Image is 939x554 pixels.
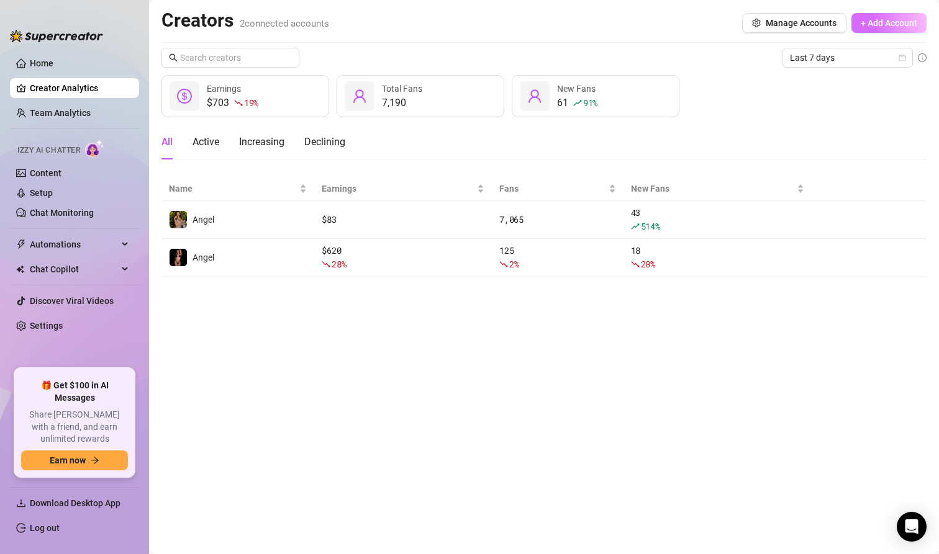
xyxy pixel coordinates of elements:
input: Search creators [180,51,282,65]
div: $703 [207,96,258,110]
span: Name [169,182,297,195]
span: Download Desktop App [30,498,120,508]
th: Fans [492,177,623,201]
span: user [352,89,367,104]
img: Angel [170,211,187,228]
span: Earnings [207,84,241,94]
span: search [169,53,178,62]
span: 🎁 Get $100 in AI Messages [21,380,128,404]
span: 2 connected accounts [240,18,329,29]
div: All [161,135,173,150]
span: arrow-right [91,456,99,465]
span: New Fans [631,182,795,195]
div: $ 620 [322,244,484,271]
span: dollar-circle [177,89,192,104]
a: Settings [30,321,63,331]
span: thunderbolt [16,239,26,249]
span: fall [499,260,508,269]
div: 125 [499,244,615,271]
button: Manage Accounts [742,13,846,33]
a: Setup [30,188,53,198]
span: 28 % [641,258,655,270]
button: + Add Account [851,13,927,33]
img: AI Chatter [85,140,104,158]
a: Discover Viral Videos [30,296,114,306]
span: + Add Account [861,18,917,28]
div: Open Intercom Messenger [897,512,927,542]
span: fall [631,260,640,269]
a: Creator Analytics [30,78,129,98]
span: Izzy AI Chatter [17,145,80,156]
span: Automations [30,235,118,254]
div: 61 [557,96,597,110]
a: Log out [30,523,60,533]
th: Name [161,177,314,201]
span: 514 % [641,220,660,232]
button: Earn nowarrow-right [21,450,128,470]
a: Team Analytics [30,108,91,118]
div: Increasing [239,135,284,150]
div: 7,190 [382,96,422,110]
span: setting [752,19,761,27]
span: Angel [193,252,214,262]
span: calendar [899,54,906,61]
span: Total Fans [382,84,422,94]
img: logo-BBDzfeDw.svg [10,30,103,42]
span: fall [234,99,243,107]
span: 19 % [244,97,258,109]
span: rise [631,222,640,231]
span: New Fans [557,84,596,94]
span: Earnings [322,182,474,195]
a: Chat Monitoring [30,208,94,218]
div: $ 83 [322,213,484,226]
img: Angel [170,249,187,266]
span: 2 % [509,258,519,270]
a: Home [30,58,53,68]
span: Chat Copilot [30,259,118,279]
th: Earnings [314,177,492,201]
th: New Fans [624,177,812,201]
span: Share [PERSON_NAME] with a friend, and earn unlimited rewards [21,409,128,445]
div: 43 [631,206,805,233]
div: 18 [631,244,805,271]
span: download [16,498,26,508]
img: Chat Copilot [16,265,24,274]
span: rise [573,99,582,107]
span: Manage Accounts [766,18,837,28]
span: Earn now [50,455,86,465]
span: 91 % [583,97,597,109]
div: Declining [304,135,345,150]
span: Angel [193,215,214,225]
span: Fans [499,182,606,195]
div: Active [193,135,219,150]
span: 28 % [332,258,346,270]
a: Content [30,168,61,178]
span: fall [322,260,330,269]
div: 7,065 [499,213,615,226]
h2: Creators [161,9,329,32]
span: info-circle [918,53,927,62]
span: user [527,89,542,104]
span: Last 7 days [790,48,905,67]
